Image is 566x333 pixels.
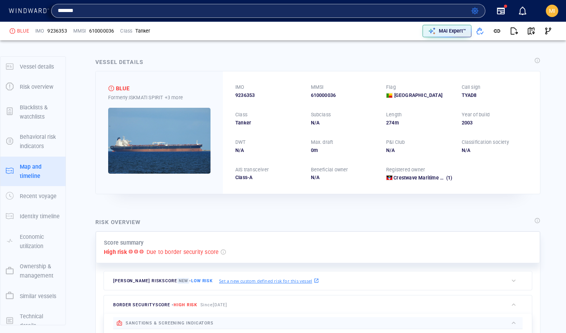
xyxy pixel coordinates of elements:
div: 610000036 [311,92,377,99]
p: MMSI [73,28,86,35]
button: Risk overview [0,77,66,97]
div: Tanker [135,28,150,35]
button: Visual Link Analysis [540,22,557,40]
span: [PERSON_NAME] risk score - [113,278,213,284]
span: N/A [311,174,320,180]
a: Technical details [0,317,66,324]
p: Length [386,111,402,118]
p: Set a new custom defined risk for this vessel [219,278,312,284]
a: Identity timeline [0,212,66,220]
p: Ownership & management [20,262,60,281]
div: N/A [311,119,377,126]
iframe: Chat [533,298,560,327]
p: Class [120,28,132,35]
a: Economic utilization [0,237,66,245]
p: Map and timeline [20,162,60,181]
span: High risk [174,302,197,307]
p: DWT [235,139,246,146]
div: Tanker [235,119,302,126]
a: Recent voyage [0,192,66,200]
div: TYAD8 [462,92,528,99]
p: Economic utilization [20,232,60,251]
button: Economic utilization [0,227,66,257]
button: Ownership & management [0,256,66,286]
p: Technical details [20,312,60,331]
button: View on map [523,22,540,40]
span: sanctions & screening indicators [126,321,214,326]
div: 2003 [462,119,528,126]
div: Risk overview [95,217,141,227]
span: 274 [386,120,395,126]
span: m [314,147,318,153]
div: Notification center [518,6,527,16]
span: m [395,120,399,126]
a: Vessel details [0,62,66,70]
span: border security score - [113,302,197,307]
span: MI [549,8,555,14]
p: Identity timeline [20,212,60,221]
span: [GEOGRAPHIC_DATA] [394,92,442,99]
button: Similar vessels [0,286,66,306]
button: Blacklists & watchlists [0,97,66,127]
div: N/A [235,147,302,154]
div: 610000036 [89,28,114,35]
a: Crestwave Maritime Ltd (1) [393,174,452,181]
button: Identity timeline [0,206,66,226]
p: Due to border security score [147,247,219,257]
p: IMO [35,28,45,35]
span: Low risk [191,278,213,283]
span: New [177,278,189,284]
span: Since [DATE] [200,302,227,307]
button: MAI Expert™ [423,25,471,37]
a: Similar vessels [0,292,66,299]
a: Ownership & management [0,267,66,274]
a: Set a new custom defined risk for this vessel [219,276,319,285]
a: Behavioral risk indicators [0,138,66,145]
p: Vessel details [20,62,54,71]
p: MAI Expert™ [439,28,466,35]
button: Get link [488,22,506,40]
div: High risk due to smuggling related indicators [9,28,16,34]
p: Behavioral risk indicators [20,132,60,151]
div: Formerly: ISKMATI SPIRIT [108,93,211,102]
p: Subclass [311,111,331,118]
p: MMSI [311,84,324,91]
p: +3 more [165,93,183,102]
p: Similar vessels [20,292,56,301]
div: Vessel details [95,57,143,67]
span: Crestwave Maritime Ltd [393,175,447,181]
div: BLUE [116,84,129,93]
p: Score summary [104,238,144,247]
p: Registered owner [386,166,425,173]
p: Max. draft [311,139,333,146]
a: Risk overview [0,83,66,90]
button: Behavioral risk indicators [0,127,66,157]
p: Class [235,111,247,118]
p: Classification society [462,139,509,146]
p: AIS transceiver [235,166,269,173]
p: IMO [235,84,245,91]
p: Risk overview [20,82,53,91]
span: 9236353 [47,28,67,35]
button: Map and timeline [0,157,66,186]
p: Beneficial owner [311,166,348,173]
span: Class-A [235,174,252,180]
button: Export report [506,22,523,40]
span: 0 [311,147,314,153]
div: N/A [462,147,528,154]
div: BLUE [17,28,29,35]
button: MI [544,3,560,19]
p: P&I Club [386,139,405,146]
span: 9236353 [235,92,255,99]
button: Vessel details [0,57,66,77]
p: Blacklists & watchlists [20,103,60,122]
p: Recent voyage [20,192,57,201]
span: (1) [445,174,452,181]
p: Call sign [462,84,481,91]
div: High risk due to smuggling related indicators [108,86,114,91]
a: Map and timeline [0,167,66,174]
button: Recent voyage [0,186,66,206]
p: High risk [104,247,127,257]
